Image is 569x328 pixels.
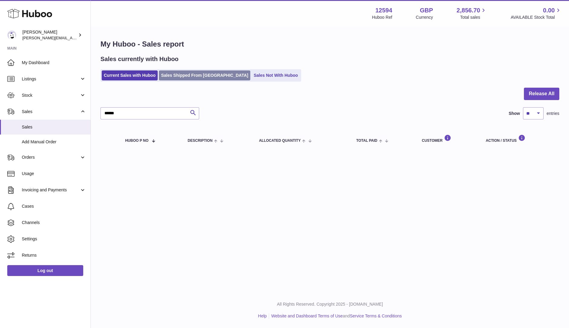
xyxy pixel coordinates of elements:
[416,15,433,20] div: Currency
[460,15,487,20] span: Total sales
[22,187,80,193] span: Invoicing and Payments
[486,135,553,143] div: Action / Status
[22,29,77,41] div: [PERSON_NAME]
[159,70,250,80] a: Sales Shipped From [GEOGRAPHIC_DATA]
[22,236,86,242] span: Settings
[22,139,86,145] span: Add Manual Order
[547,111,559,116] span: entries
[100,39,559,49] h1: My Huboo - Sales report
[7,265,83,276] a: Log out
[511,6,562,20] a: 0.00 AVAILABLE Stock Total
[22,171,86,177] span: Usage
[188,139,212,143] span: Description
[258,313,267,318] a: Help
[22,93,80,98] span: Stock
[422,135,474,143] div: Customer
[22,124,86,130] span: Sales
[22,60,86,66] span: My Dashboard
[22,252,86,258] span: Returns
[22,203,86,209] span: Cases
[269,313,402,319] li: and
[543,6,555,15] span: 0.00
[420,6,433,15] strong: GBP
[271,313,343,318] a: Website and Dashboard Terms of Use
[509,111,520,116] label: Show
[524,88,559,100] button: Release All
[22,109,80,115] span: Sales
[22,220,86,226] span: Channels
[22,154,80,160] span: Orders
[259,139,301,143] span: ALLOCATED Quantity
[22,35,121,40] span: [PERSON_NAME][EMAIL_ADDRESS][DOMAIN_NAME]
[457,6,487,20] a: 2,856.70 Total sales
[125,139,148,143] span: Huboo P no
[7,31,16,40] img: owen@wearemakewaves.com
[102,70,158,80] a: Current Sales with Huboo
[457,6,480,15] span: 2,856.70
[356,139,377,143] span: Total paid
[511,15,562,20] span: AVAILABLE Stock Total
[22,76,80,82] span: Listings
[372,15,392,20] div: Huboo Ref
[375,6,392,15] strong: 12594
[350,313,402,318] a: Service Terms & Conditions
[252,70,300,80] a: Sales Not With Huboo
[100,55,179,63] h2: Sales currently with Huboo
[96,301,564,307] p: All Rights Reserved. Copyright 2025 - [DOMAIN_NAME]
